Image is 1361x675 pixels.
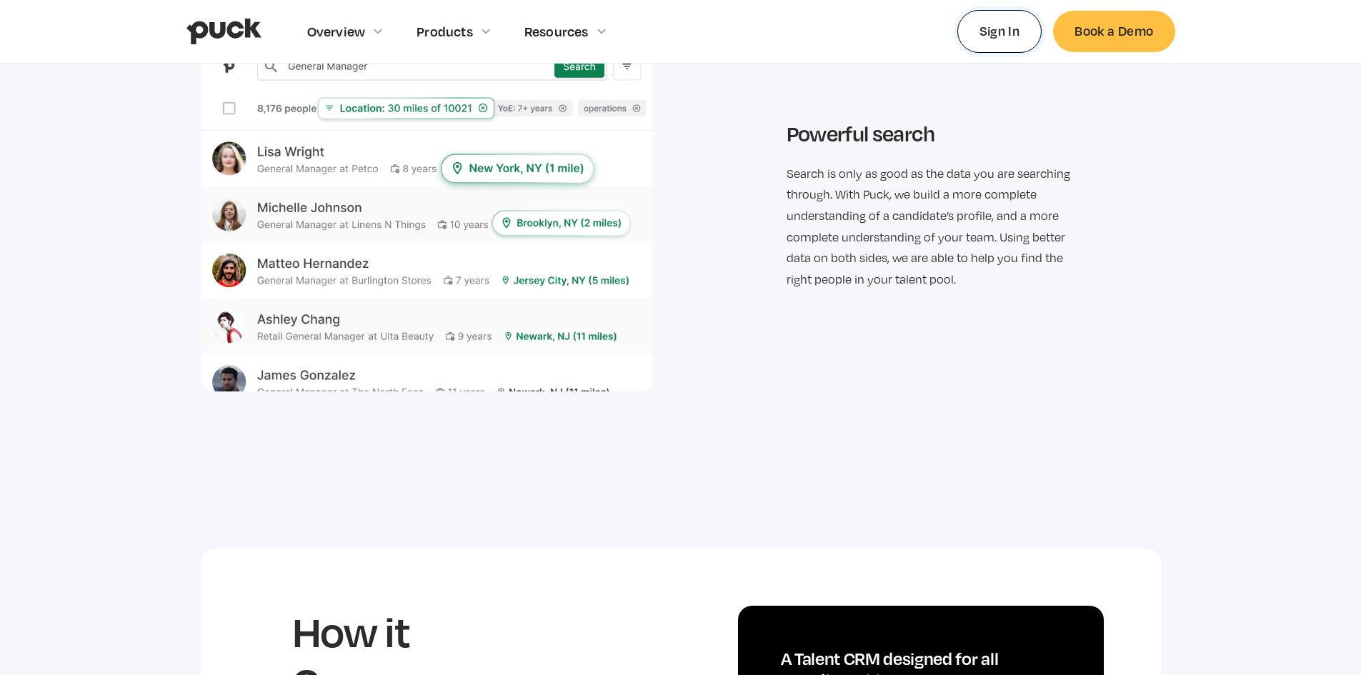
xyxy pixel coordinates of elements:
[1053,11,1175,51] a: Book a Demo
[307,24,366,39] div: Overview
[957,10,1042,52] a: Sign In
[524,24,589,39] div: Resources
[787,164,1084,291] p: Search is only as good as the data you are searching through. With Puck, we build a more complete...
[787,121,1084,146] h3: Powerful search
[417,24,473,39] div: Products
